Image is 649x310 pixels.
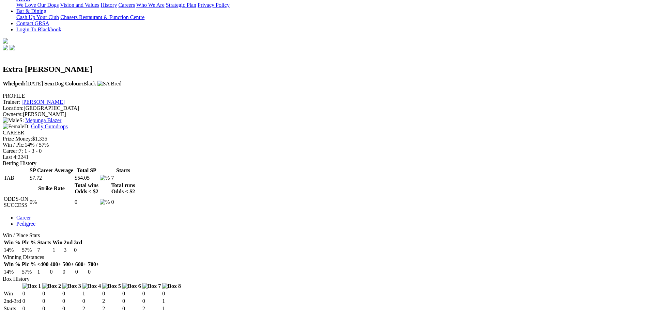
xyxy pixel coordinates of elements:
[62,283,81,289] img: Box 3
[82,298,102,305] td: 0
[3,136,646,142] div: $1,335
[42,283,61,289] img: Box 2
[3,93,646,99] div: PROFILE
[3,175,29,181] td: TAB
[162,290,181,297] td: 0
[63,247,73,254] td: 3
[31,124,68,129] a: Golly Gumdrops
[60,2,99,8] a: Vision and Values
[42,298,61,305] td: 0
[75,261,87,268] th: 600+
[29,167,74,174] th: SP Career Average
[37,239,51,246] th: Starts
[3,117,24,123] span: S:
[60,14,144,20] a: Chasers Restaurant & Function Centre
[3,298,21,305] td: 2nd-3rd
[111,175,135,181] td: 7
[37,268,49,275] td: 1
[102,298,121,305] td: 2
[21,247,36,254] td: 57%
[102,290,121,297] td: 0
[3,261,21,268] th: Win %
[62,261,74,268] th: 500+
[3,276,646,282] div: Box History
[3,239,21,246] th: Win %
[44,81,54,86] b: Sex:
[16,14,59,20] a: Cash Up Your Club
[111,182,135,195] th: Total runs Odds < $2
[101,2,117,8] a: History
[16,2,646,8] div: About
[74,167,99,174] th: Total SP
[3,254,646,260] div: Winning Distances
[52,239,63,246] th: Win
[16,215,31,221] a: Career
[62,298,81,305] td: 0
[3,232,646,239] div: Win / Place Stats
[74,247,82,254] td: 0
[29,182,74,195] th: Strike Rate
[74,239,82,246] th: 3rd
[21,99,65,105] a: [PERSON_NAME]
[65,81,83,86] b: Colour:
[118,2,135,8] a: Careers
[74,182,99,195] th: Total wins Odds < $2
[3,124,30,129] span: D:
[16,14,646,20] div: Bar & Dining
[82,283,101,289] img: Box 4
[22,298,42,305] td: 0
[65,81,96,86] span: Black
[74,196,99,209] td: 0
[3,105,646,111] div: [GEOGRAPHIC_DATA]
[16,2,59,8] a: We Love Our Dogs
[122,283,141,289] img: Box 6
[3,148,646,154] div: 7; 1 - 3 - 0
[62,290,81,297] td: 0
[52,247,63,254] td: 1
[21,239,36,246] th: Plc %
[3,154,646,160] div: 2241
[44,81,64,86] span: Dog
[102,283,121,289] img: Box 5
[62,268,74,275] td: 0
[74,175,99,181] td: $54.05
[50,268,62,275] td: 0
[3,154,18,160] span: Last 4:
[3,111,23,117] span: Owner/s:
[136,2,165,8] a: Who We Are
[122,290,141,297] td: 0
[100,175,110,181] img: %
[3,290,21,297] td: Win
[21,268,36,275] td: 57%
[3,81,43,86] span: [DATE]
[162,298,181,305] td: 1
[75,268,87,275] td: 0
[82,290,102,297] td: 1
[3,38,8,44] img: logo-grsa-white.png
[166,2,196,8] a: Strategic Plan
[16,20,49,26] a: Contact GRSA
[63,239,73,246] th: 2nd
[142,283,161,289] img: Box 7
[198,2,230,8] a: Privacy Policy
[3,247,21,254] td: 14%
[3,130,646,136] div: CAREER
[100,199,110,205] img: %
[3,196,29,209] td: ODDS-ON SUCCESS
[22,290,42,297] td: 0
[50,261,62,268] th: 400+
[10,45,15,50] img: twitter.svg
[42,290,61,297] td: 0
[97,81,122,87] img: SA Bred
[3,136,32,142] span: Prize Money:
[3,117,19,124] img: Male
[3,65,646,74] h2: Extra [PERSON_NAME]
[111,196,135,209] td: 0
[3,142,646,148] div: 14% / 57%
[22,283,41,289] img: Box 1
[37,261,49,268] th: <400
[3,142,25,148] span: Win / Plc:
[122,298,141,305] td: 0
[29,175,74,181] td: $7.72
[111,167,135,174] th: Starts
